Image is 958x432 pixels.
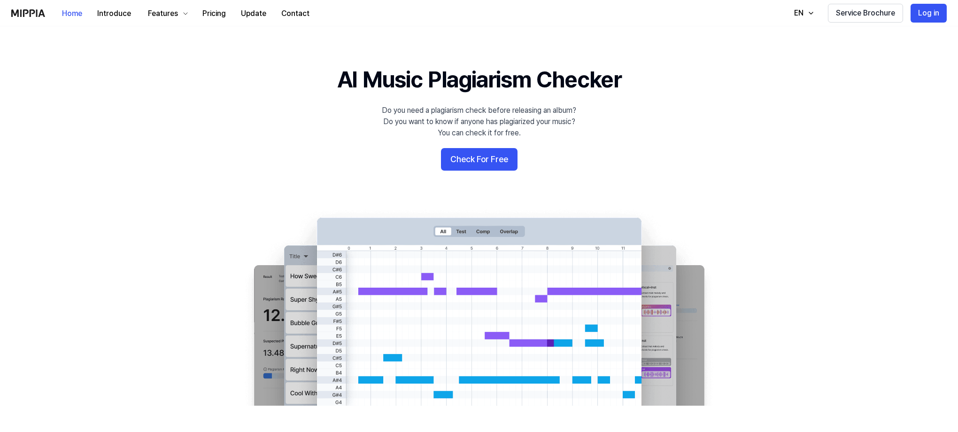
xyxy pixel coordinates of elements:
button: Home [54,4,90,23]
div: EN [792,8,805,19]
button: Service Brochure [828,4,903,23]
img: logo [11,9,45,17]
button: Check For Free [441,148,518,171]
img: main Image [235,208,723,406]
button: Pricing [195,4,233,23]
button: Features [139,4,195,23]
button: Introduce [90,4,139,23]
a: Update [233,0,274,26]
button: Update [233,4,274,23]
button: EN [785,4,820,23]
button: Log in [911,4,947,23]
h1: AI Music Plagiarism Checker [337,64,621,95]
a: Home [54,0,90,26]
button: Contact [274,4,317,23]
div: Do you need a plagiarism check before releasing an album? Do you want to know if anyone has plagi... [382,105,576,139]
div: Features [146,8,180,19]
